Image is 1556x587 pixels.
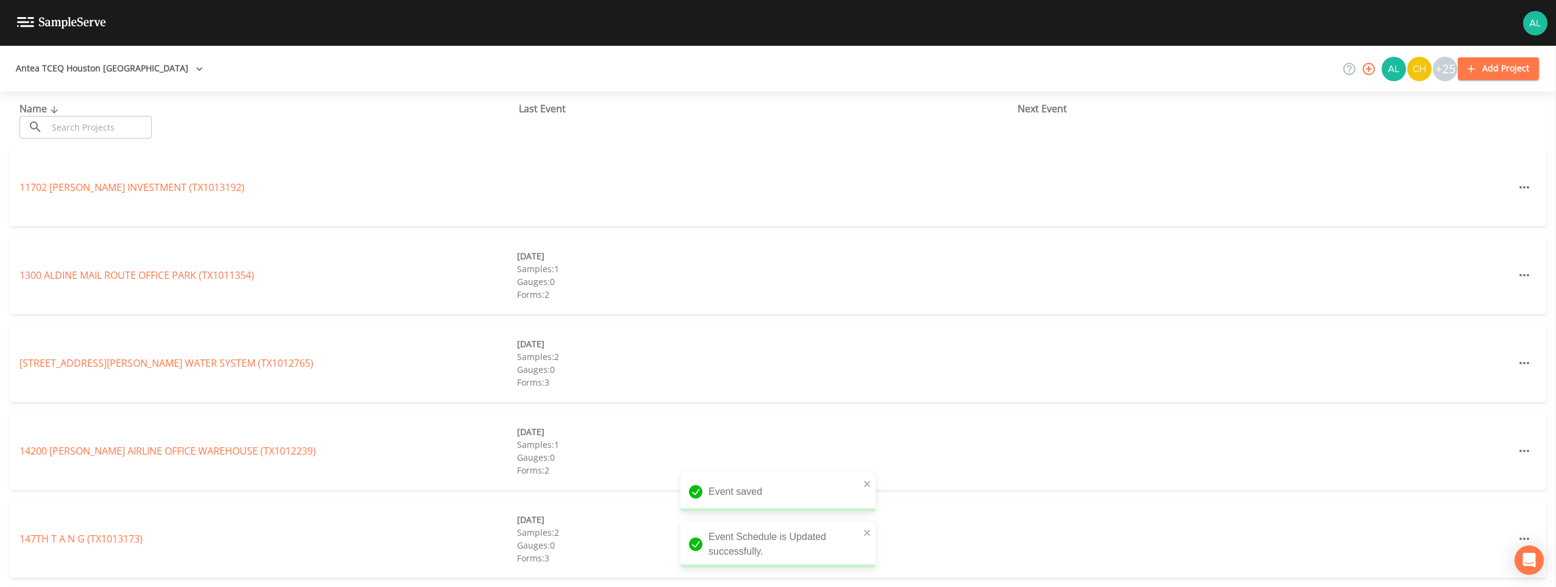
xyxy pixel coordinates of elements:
[20,268,254,282] a: 1300 ALDINE MAIL ROUTE OFFICE PARK (TX1011354)
[1407,57,1432,81] img: c74b8b8b1c7a9d34f67c5e0ca157ed15
[517,350,1015,363] div: Samples: 2
[517,552,1015,564] div: Forms: 3
[1515,546,1544,575] div: Open Intercom Messenger
[517,337,1015,350] div: [DATE]
[1458,57,1539,80] button: Add Project
[517,526,1015,539] div: Samples: 2
[1407,57,1432,81] div: Charles Medina
[1523,11,1547,35] img: 30a13df2a12044f58df5f6b7fda61338
[517,250,1015,262] div: [DATE]
[517,464,1015,477] div: Forms: 2
[17,17,106,29] img: logo
[20,181,244,194] a: 11702 [PERSON_NAME] INVESTMENT (TX1013192)
[680,472,876,511] div: Event saved
[20,444,316,458] a: 14200 [PERSON_NAME] AIRLINE OFFICE WAREHOUSE (TX1012239)
[1433,57,1457,81] div: +25
[517,262,1015,275] div: Samples: 1
[1382,57,1406,81] img: 30a13df2a12044f58df5f6b7fda61338
[863,525,872,539] button: close
[48,116,152,139] input: Search Projects
[517,425,1015,438] div: [DATE]
[519,101,1018,116] div: Last Event
[11,57,208,80] button: Antea TCEQ Houston [GEOGRAPHIC_DATA]
[680,521,876,567] div: Event Schedule is Updated successfully.
[20,532,143,546] a: 147TH T A N G (TX1013173)
[517,363,1015,376] div: Gauges: 0
[517,288,1015,301] div: Forms: 2
[20,356,313,370] a: [STREET_ADDRESS][PERSON_NAME] WATER SYSTEM (TX1012765)
[863,476,872,491] button: close
[20,102,62,115] span: Name
[1018,101,1517,116] div: Next Event
[517,438,1015,451] div: Samples: 1
[517,513,1015,526] div: [DATE]
[517,451,1015,464] div: Gauges: 0
[1381,57,1407,81] div: Alaina Hahn
[517,539,1015,552] div: Gauges: 0
[517,275,1015,288] div: Gauges: 0
[517,376,1015,389] div: Forms: 3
